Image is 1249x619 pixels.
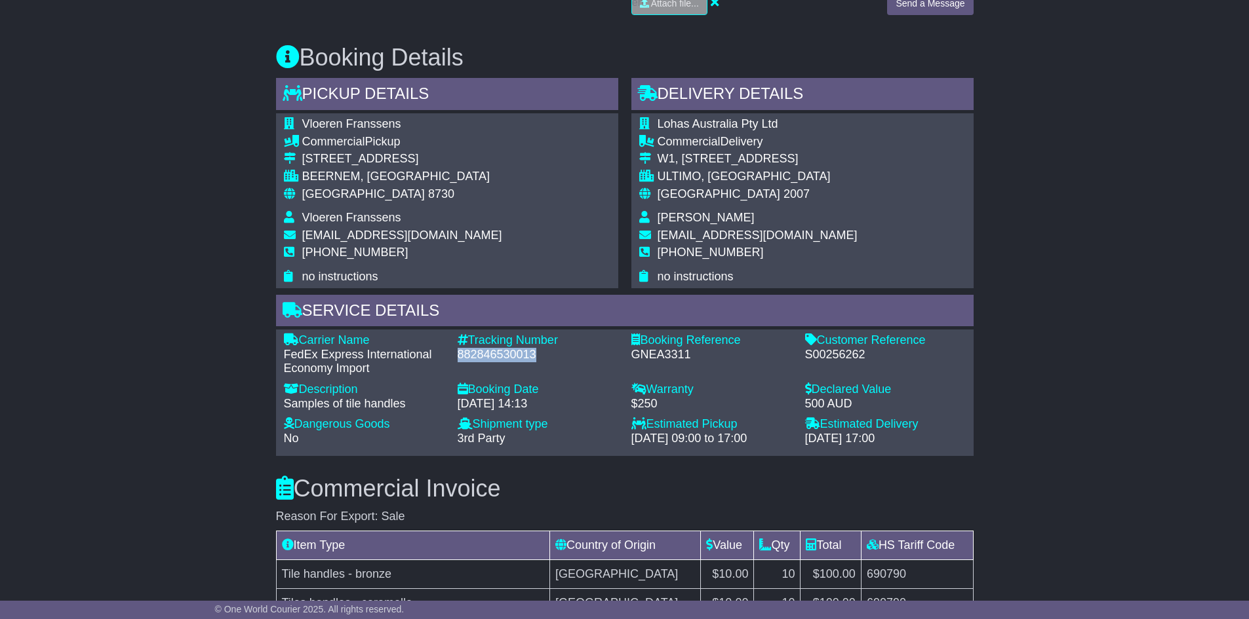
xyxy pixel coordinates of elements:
span: 2007 [783,187,810,200]
div: Dangerous Goods [284,417,445,432]
td: 690790 [861,559,973,588]
div: S00256262 [805,348,966,362]
span: © One World Courier 2025. All rights reserved. [215,604,405,614]
td: $100.00 [801,559,861,588]
h3: Commercial Invoice [276,476,974,502]
div: BEERNEM, [GEOGRAPHIC_DATA] [302,170,502,184]
div: 500 AUD [805,397,966,411]
td: Value [701,531,754,559]
div: [DATE] 17:00 [805,432,966,446]
div: Estimated Pickup [631,417,792,432]
div: Description [284,383,445,397]
span: Commercial [302,135,365,148]
div: GNEA3311 [631,348,792,362]
span: Commercial [658,135,721,148]
td: [GEOGRAPHIC_DATA] [549,559,700,588]
td: 690790 [861,588,973,617]
td: [GEOGRAPHIC_DATA] [549,588,700,617]
div: Booking Reference [631,333,792,348]
td: $100.00 [801,588,861,617]
div: Delivery Details [631,78,974,113]
div: [DATE] 14:13 [458,397,618,411]
td: $10.00 [701,588,754,617]
div: Declared Value [805,383,966,397]
div: Pickup [302,135,502,149]
span: [PHONE_NUMBER] [658,246,764,259]
span: Lohas Australia Pty Ltd [658,117,778,130]
span: [PERSON_NAME] [658,211,755,224]
span: 8730 [428,187,454,200]
div: [DATE] 09:00 to 17:00 [631,432,792,446]
span: Vloeren Franssens [302,117,401,130]
div: Pickup Details [276,78,618,113]
span: [EMAIL_ADDRESS][DOMAIN_NAME] [658,229,858,242]
td: Tiles handles - caramella [276,588,549,617]
div: $250 [631,397,792,411]
td: 10 [754,559,801,588]
h3: Booking Details [276,45,974,71]
span: [GEOGRAPHIC_DATA] [658,187,780,200]
div: Delivery [658,135,858,149]
td: Total [801,531,861,559]
div: Carrier Name [284,333,445,348]
span: 3rd Party [458,432,506,445]
div: Estimated Delivery [805,417,966,432]
div: FedEx Express International Economy Import [284,348,445,376]
span: no instructions [658,270,734,283]
td: $10.00 [701,559,754,588]
div: [STREET_ADDRESS] [302,152,502,166]
span: no instructions [302,270,378,283]
div: Reason For Export: Sale [276,510,974,524]
div: Tracking Number [458,333,618,348]
div: Booking Date [458,383,618,397]
span: No [284,432,299,445]
td: Item Type [276,531,549,559]
div: W1, [STREET_ADDRESS] [658,152,858,166]
div: Samples of tile handles [284,397,445,411]
span: [GEOGRAPHIC_DATA] [302,187,425,200]
div: 882846530013 [458,348,618,362]
span: Vloeren Franssens [302,211,401,224]
td: HS Tariff Code [861,531,973,559]
div: Shipment type [458,417,618,432]
td: Tile handles - bronze [276,559,549,588]
div: ULTIMO, [GEOGRAPHIC_DATA] [658,170,858,184]
span: [EMAIL_ADDRESS][DOMAIN_NAME] [302,229,502,242]
td: Country of Origin [549,531,700,559]
div: Customer Reference [805,333,966,348]
span: [PHONE_NUMBER] [302,246,408,259]
td: 10 [754,588,801,617]
td: Qty [754,531,801,559]
div: Service Details [276,295,974,330]
div: Warranty [631,383,792,397]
